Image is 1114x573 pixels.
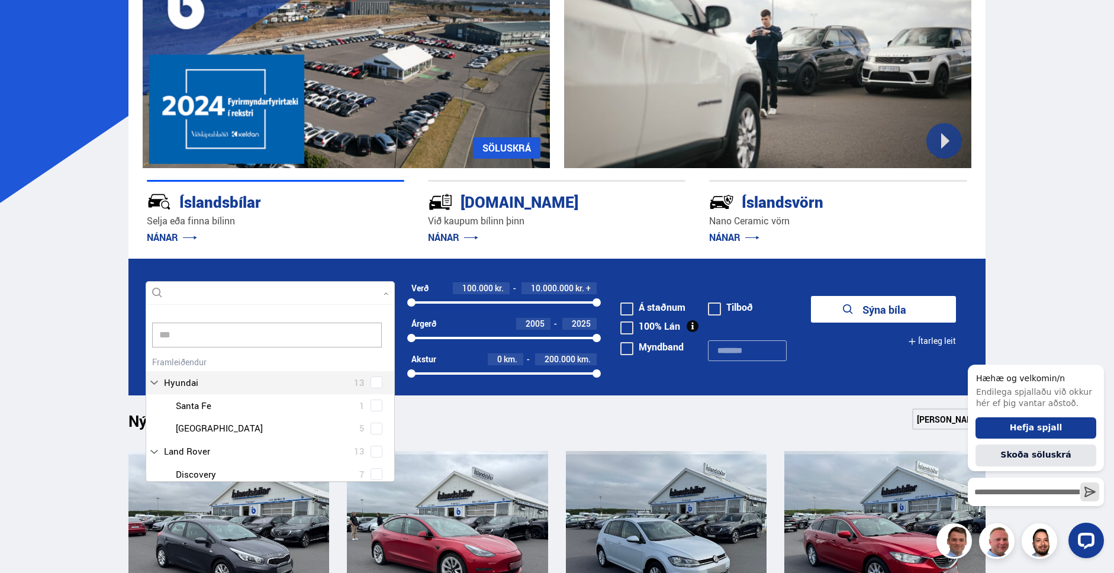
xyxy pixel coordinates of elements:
[709,191,925,211] div: Íslandsvörn
[164,374,198,391] span: Hyundai
[147,191,362,211] div: Íslandsbílar
[709,189,734,214] img: -Svtn6bYgwAsiwNX.svg
[572,318,591,329] span: 2025
[504,355,517,364] span: km.
[354,374,365,391] span: 13
[428,214,685,228] p: Við kaupum bílinn þinn
[495,284,504,293] span: kr.
[811,296,956,323] button: Sýna bíla
[908,328,956,355] button: Ítarleg leit
[709,214,967,228] p: Nano Ceramic vörn
[411,319,436,329] div: Árgerð
[359,420,365,437] span: 5
[128,412,223,437] h1: Nýtt á skrá
[147,214,404,228] p: Selja eða finna bílinn
[938,525,974,561] img: FbJEzSuNWCJXmdc-.webp
[620,321,680,331] label: 100% Lán
[411,284,429,293] div: Verð
[497,353,502,365] span: 0
[620,342,684,352] label: Myndband
[428,231,478,244] a: NÁNAR
[147,231,197,244] a: NÁNAR
[620,302,685,312] label: Á staðnum
[586,284,591,293] span: +
[428,191,643,211] div: [DOMAIN_NAME]
[411,355,436,364] div: Akstur
[473,137,540,159] a: SÖLUSKRÁ
[577,355,591,364] span: km.
[709,231,759,244] a: NÁNAR
[958,343,1109,568] iframe: LiveChat chat widget
[462,282,493,294] span: 100.000
[531,282,574,294] span: 10.000.000
[359,466,365,483] span: 7
[428,189,453,214] img: tr5P-W3DuiFaO7aO.svg
[354,443,365,460] span: 13
[164,443,210,460] span: Land Rover
[526,318,545,329] span: 2005
[575,284,584,293] span: kr.
[708,302,753,312] label: Tilboð
[545,353,575,365] span: 200.000
[912,408,986,430] a: [PERSON_NAME]
[359,397,365,414] span: 1
[147,189,172,214] img: JRvxyua_JYH6wB4c.svg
